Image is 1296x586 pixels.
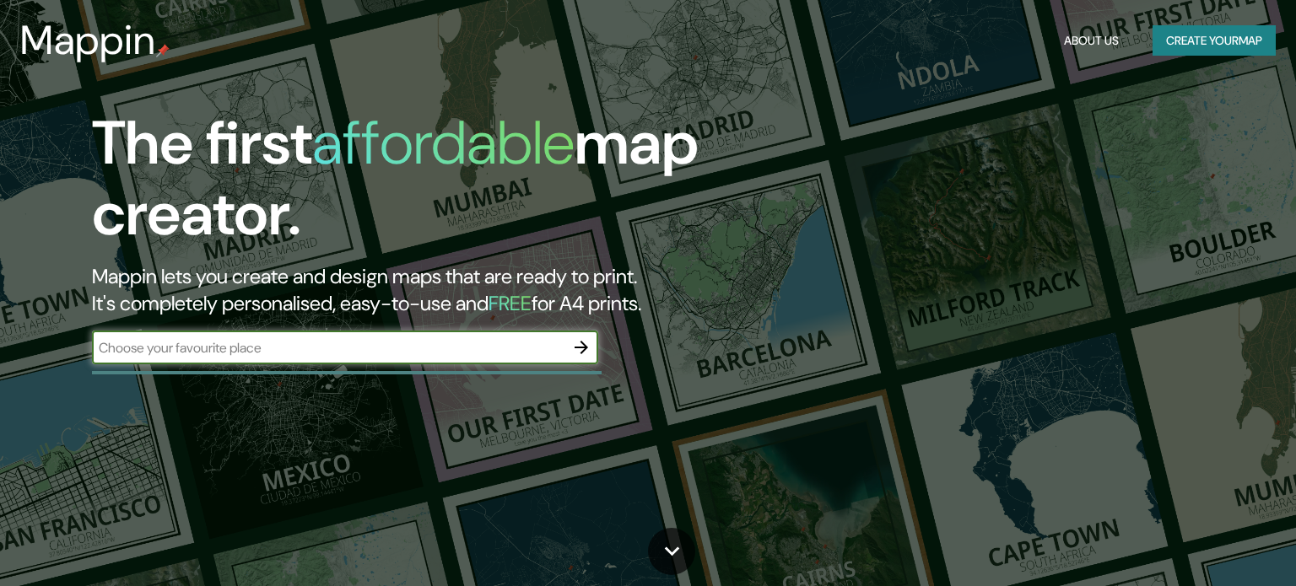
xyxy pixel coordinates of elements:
img: mappin-pin [156,44,170,57]
h3: Mappin [20,17,156,64]
input: Choose your favourite place [92,338,564,358]
h1: The first map creator. [92,108,740,263]
button: About Us [1057,25,1126,56]
h1: affordable [312,104,575,182]
h2: Mappin lets you create and design maps that are ready to print. It's completely personalised, eas... [92,263,740,317]
button: Create yourmap [1153,25,1276,56]
h5: FREE [489,290,532,316]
